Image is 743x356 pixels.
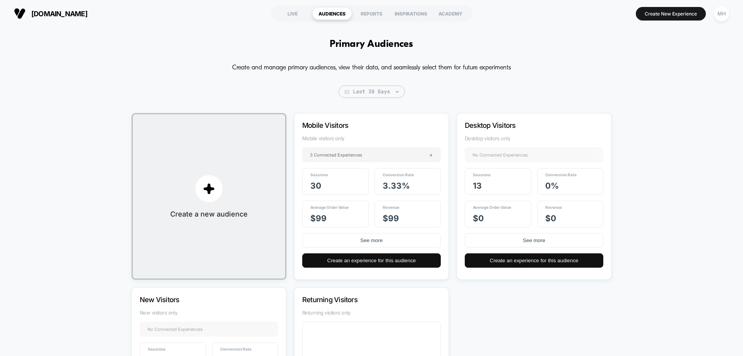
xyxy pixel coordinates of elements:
[302,121,420,129] p: Mobile Visitors
[302,253,441,268] button: Create an experience for this audience
[310,205,349,210] span: Average Order Value
[302,296,420,304] p: Returning Visitors
[310,172,328,177] span: Sessions
[12,7,90,20] button: [DOMAIN_NAME]
[310,152,362,158] span: 3 Connected Experiences
[473,205,511,210] span: Average Order Value
[465,233,603,248] button: See more
[31,10,87,18] span: [DOMAIN_NAME]
[636,7,706,21] button: Create New Experience
[14,8,26,19] img: Visually logo
[473,213,484,223] span: $ 0
[545,213,556,223] span: $ 0
[312,7,352,20] div: AUDIENCES
[712,6,731,22] button: MH
[431,7,470,20] div: ACADEMY
[273,7,312,20] div: LIVE
[391,7,431,20] div: INSPIRATIONS
[132,113,286,280] button: plusCreate a new audience
[310,213,327,223] span: $ 99
[383,181,410,191] span: 3.33 %
[465,253,603,268] button: Create an experience for this audience
[473,172,491,177] span: Sessions
[429,151,433,158] span: +
[473,181,482,191] span: 13
[330,39,413,50] h1: Primary Audiences
[203,183,215,194] img: plus
[352,7,391,20] div: REPORTS
[383,172,414,177] span: Conversion Rate
[545,181,559,191] span: 0 %
[383,213,399,223] span: $ 99
[140,296,257,304] p: New Visitors
[232,62,511,74] p: Create and manage primary audiences, view their data, and seamlessly select them for future exper...
[302,233,441,248] button: See more
[465,121,582,129] p: Desktop Visitors
[545,172,577,177] span: Conversion Rate
[310,181,321,191] span: 30
[339,86,405,98] span: Last 30 Days
[345,90,349,94] img: calendar
[545,205,562,210] span: Revenue
[396,91,399,93] img: end
[714,6,729,21] div: MH
[383,205,399,210] span: Revenue
[140,310,278,316] span: New visitors only
[170,210,248,218] span: Create a new audience
[465,135,603,141] span: Desktop visitors only
[220,347,252,351] span: Conversion Rate
[148,347,166,351] span: Sessions
[302,310,441,316] span: Returning visitors only
[302,135,441,141] span: Mobile visitors only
